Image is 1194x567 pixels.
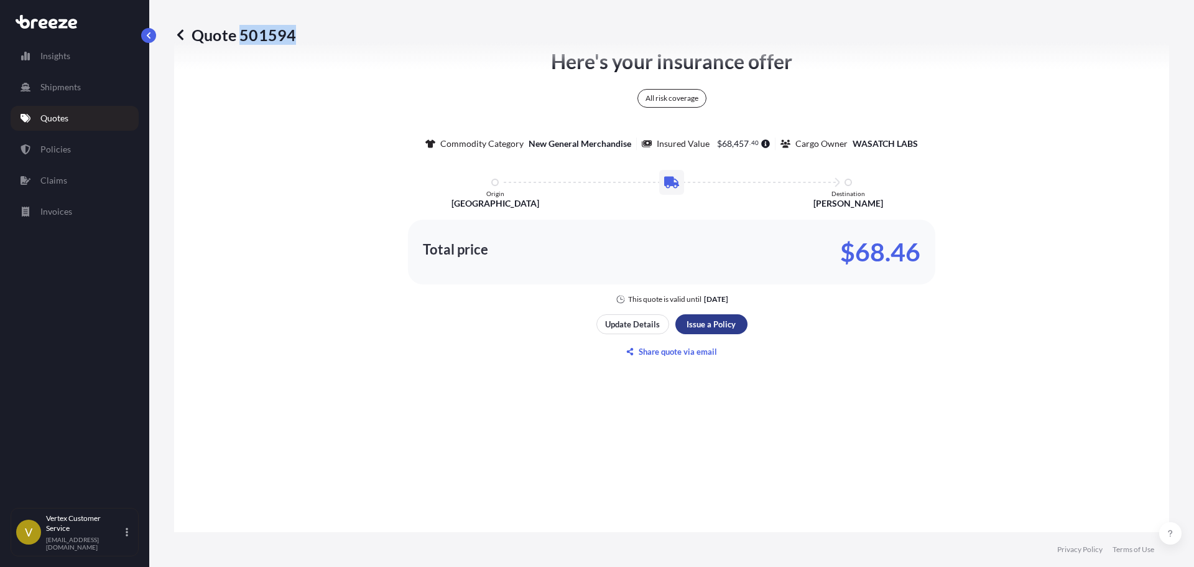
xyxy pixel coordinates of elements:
p: Issue a Policy [687,318,736,330]
a: Invoices [11,199,139,224]
button: Share quote via email [596,342,747,362]
a: Shipments [11,75,139,100]
span: 68 [722,139,732,148]
a: Quotes [11,106,139,131]
a: Insights [11,44,139,68]
a: Privacy Policy [1057,545,1103,555]
p: Vertex Customer Service [46,513,123,533]
span: 40 [751,141,759,145]
p: Claims [40,174,67,187]
p: Insights [40,50,70,62]
p: Quotes [40,112,68,124]
button: Update Details [596,314,669,334]
p: Invoices [40,205,72,218]
a: Policies [11,137,139,162]
span: . [749,141,751,145]
p: New General Merchandise [529,138,631,150]
a: Terms of Use [1113,545,1154,555]
p: Share quote via email [639,345,717,358]
p: $68.46 [840,242,920,262]
p: This quote is valid until [628,294,701,304]
span: $ [717,139,722,148]
span: 457 [734,139,749,148]
p: [DATE] [704,294,728,304]
p: Policies [40,143,71,156]
span: V [25,526,32,538]
p: Total price [423,243,488,256]
a: Claims [11,168,139,193]
div: All risk coverage [637,89,706,108]
p: Update Details [605,318,660,330]
p: Shipments [40,81,81,93]
p: Quote 501594 [174,25,296,45]
span: , [732,139,734,148]
p: [PERSON_NAME] [813,197,883,210]
p: Cargo Owner [795,138,848,150]
p: [EMAIL_ADDRESS][DOMAIN_NAME] [46,536,123,551]
button: Issue a Policy [675,314,747,334]
p: Insured Value [657,138,710,150]
p: Origin [486,190,504,197]
p: Destination [831,190,865,197]
p: WASATCH LABS [853,138,918,150]
p: Commodity Category [440,138,524,150]
p: [GEOGRAPHIC_DATA] [451,197,539,210]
